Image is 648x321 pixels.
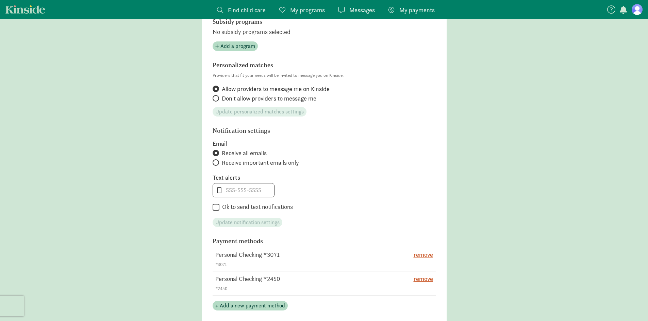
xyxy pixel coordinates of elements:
button: Add a program [213,41,258,51]
span: + Add a new payment method [215,302,285,310]
span: Update notification settings [215,218,280,227]
input: 555-555-5555 [213,183,274,197]
span: Don't allow providers to message me [222,94,316,103]
label: Email [213,140,436,148]
td: Personal Checking *2450 [213,271,402,296]
span: Add a program [220,42,255,50]
button: + Add a new payment method [213,301,288,310]
button: remove [414,274,433,283]
span: *2450 [215,286,228,291]
span: Messages [349,5,375,15]
label: Text alerts [213,174,436,182]
label: Ok to send text notifications [219,203,293,211]
span: Receive important emails only [222,159,299,167]
span: My payments [399,5,435,15]
button: remove [414,250,433,259]
span: Find child care [228,5,266,15]
span: Allow providers to message me on Kinside [222,85,330,93]
span: Update personalized matches settings [215,108,304,116]
td: Personal Checking *3071 [213,247,402,271]
span: *3071 [215,262,227,267]
button: Update personalized matches settings [213,107,306,117]
h6: Payment methods [213,238,400,245]
button: Update notification settings [213,218,282,227]
p: Providers that fit your needs will be invited to message you on Kinside. [213,71,436,79]
h6: Subsidy programs [213,18,400,25]
p: No subsidy programs selected [213,28,436,36]
span: My programs [290,5,325,15]
span: Receive all emails [222,149,267,157]
a: Kinside [5,5,45,14]
h6: Personalized matches [213,62,400,69]
h6: Notification settings [213,127,400,134]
